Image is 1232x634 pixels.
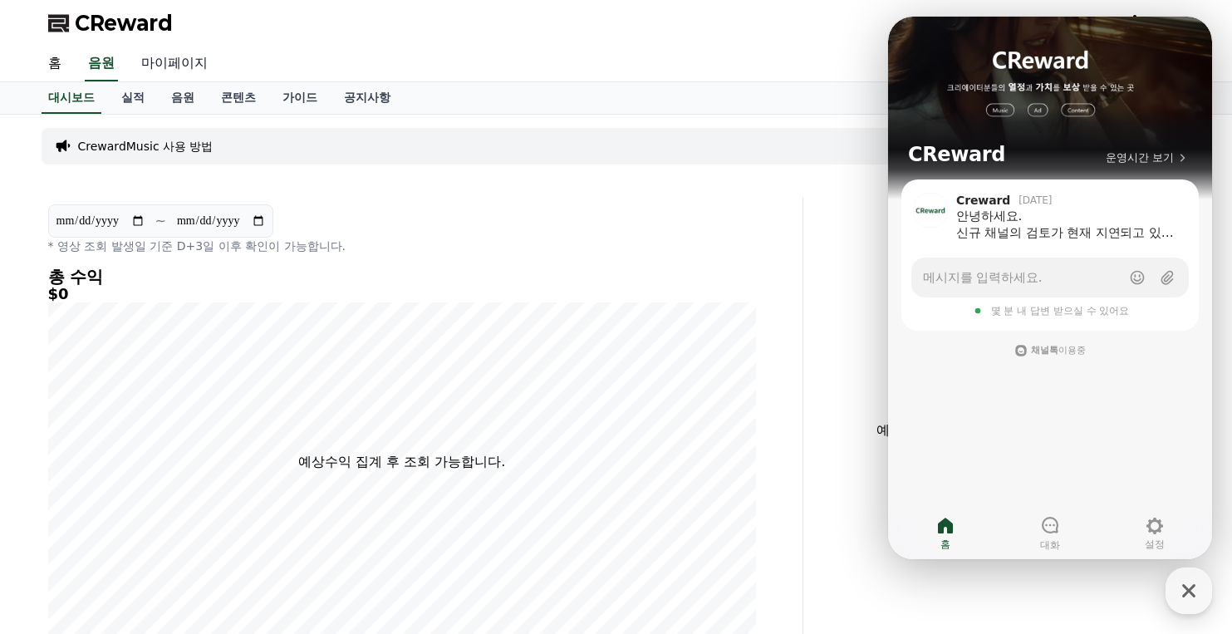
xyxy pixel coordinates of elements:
[48,268,756,286] h4: 총 수익
[35,47,75,81] a: 홈
[85,47,118,81] a: 음원
[42,82,101,114] a: 대시보드
[155,211,166,231] p: ~
[48,10,173,37] a: CReward
[75,10,173,37] span: CReward
[128,47,221,81] a: 마이페이지
[298,452,505,472] p: 예상수익 집계 후 조회 가능합니다.
[208,82,269,114] a: 콘텐츠
[48,238,756,254] p: * 영상 조회 발생일 기준 D+3일 이후 확인이 가능합니다.
[78,138,214,155] a: CrewardMusic 사용 방법
[817,420,1145,440] p: 예상수익 집계 후 조회 가능합니다.
[48,286,756,302] h5: $0
[158,82,208,114] a: 음원
[331,82,404,114] a: 공지사항
[269,82,331,114] a: 가이드
[108,82,158,114] a: 실적
[888,17,1212,559] iframe: Channel chat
